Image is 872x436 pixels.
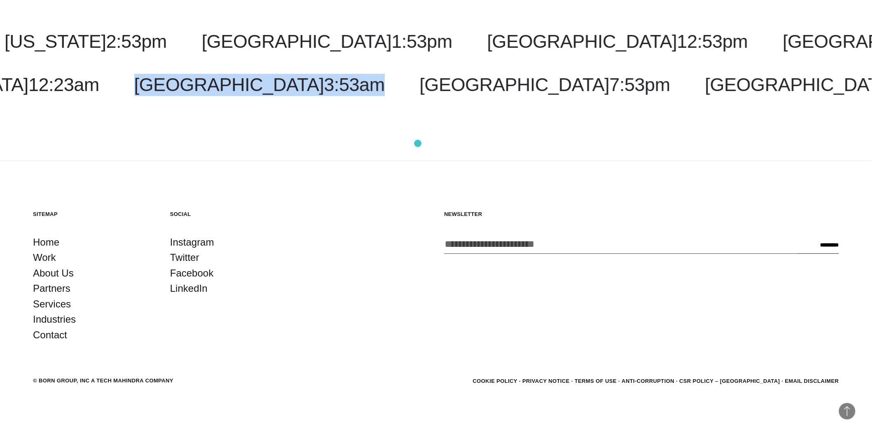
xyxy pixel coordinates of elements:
span: 12:23am [28,74,99,95]
a: Industries [33,312,76,327]
a: Work [33,250,56,265]
h5: Sitemap [33,211,154,218]
h5: Newsletter [444,211,839,218]
div: © BORN GROUP, INC A Tech Mahindra Company [33,377,173,385]
span: 7:53pm [609,74,670,95]
a: Home [33,234,59,250]
a: Services [33,296,71,312]
a: Email Disclaimer [785,378,839,384]
a: [GEOGRAPHIC_DATA]12:53pm [487,31,748,52]
span: 2:53pm [106,31,166,52]
a: Twitter [170,250,199,265]
a: Facebook [170,265,213,281]
span: 3:53am [324,74,384,95]
button: Back to Top [839,403,856,420]
a: About Us [33,265,74,281]
h5: Social [170,211,291,218]
a: Privacy Notice [523,378,570,384]
a: Instagram [170,234,214,250]
a: [GEOGRAPHIC_DATA]7:53pm [420,74,670,95]
a: Terms of Use [575,378,617,384]
a: Contact [33,327,67,343]
a: Cookie Policy [473,378,517,384]
a: CSR POLICY – [GEOGRAPHIC_DATA] [680,378,780,384]
a: Partners [33,281,70,296]
a: Anti-Corruption [622,378,675,384]
a: [GEOGRAPHIC_DATA]3:53am [134,74,385,95]
a: [US_STATE]2:53pm [5,31,167,52]
a: [GEOGRAPHIC_DATA]1:53pm [202,31,452,52]
span: 1:53pm [391,31,452,52]
a: LinkedIn [170,281,208,296]
span: 12:53pm [677,31,748,52]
